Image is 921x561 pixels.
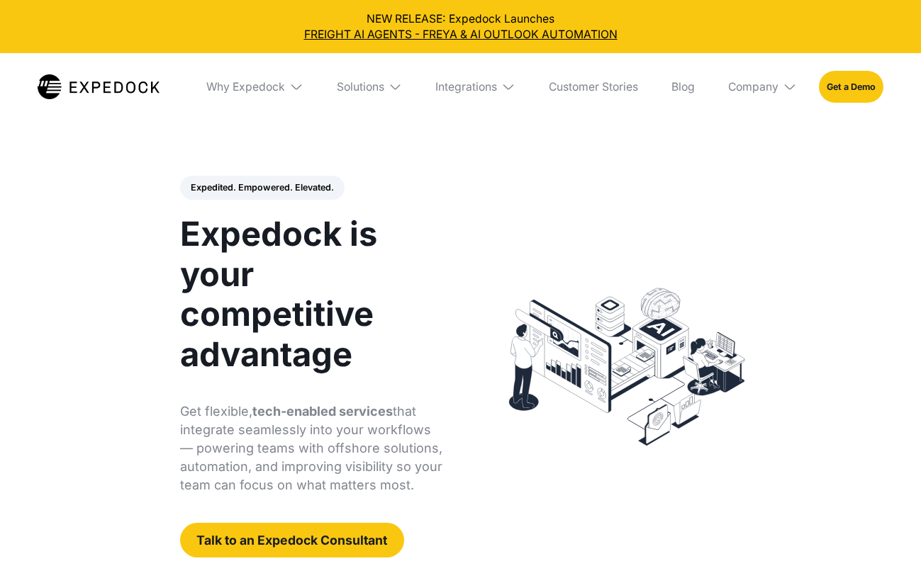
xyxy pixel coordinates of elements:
strong: tech-enabled services [252,404,393,419]
div: Company [728,80,778,94]
div: NEW RELEASE: Expedock Launches [11,11,910,42]
div: Solutions [337,80,384,94]
div: Integrations [435,80,497,94]
a: Blog [661,53,706,120]
a: Get a Demo [819,71,883,103]
a: Talk to an Expedock Consultant [180,523,404,557]
p: Get flexible, that integrate seamlessly into your workflows — powering teams with offshore soluti... [180,402,445,494]
a: Customer Stories [537,53,649,120]
a: FREIGHT AI AGENTS - FREYA & AI OUTLOOK AUTOMATION [11,27,910,42]
div: Why Expedock [206,80,285,94]
h1: Expedock is your competitive advantage [180,214,445,374]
